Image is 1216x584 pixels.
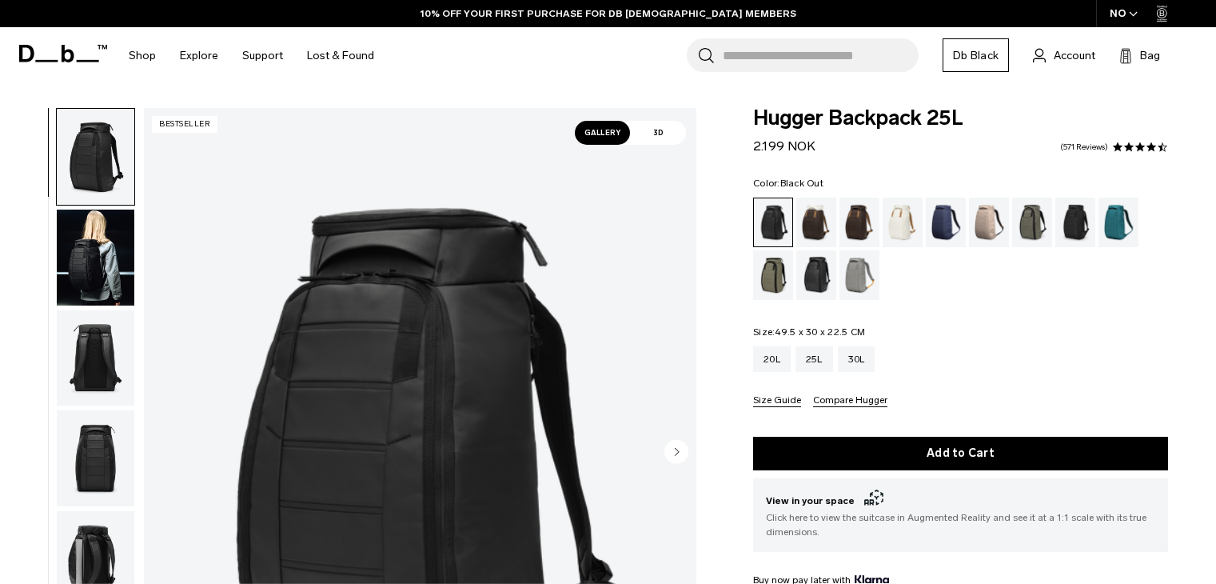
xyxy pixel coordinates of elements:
[855,575,889,583] img: {"height" => 20, "alt" => "Klarna"}
[926,198,966,247] a: Blue Hour
[630,121,686,145] span: 3D
[969,198,1009,247] a: Fogbow Beige
[766,491,1155,510] span: View in your space
[1140,47,1160,64] span: Bag
[57,410,134,506] img: Hugger Backpack 25L Black Out
[307,27,374,84] a: Lost & Found
[56,310,135,407] button: Hugger Backpack 25L Black Out
[57,109,134,205] img: Hugger Backpack 25L Black Out
[56,410,135,507] button: Hugger Backpack 25L Black Out
[839,198,879,247] a: Espresso
[796,250,836,300] a: Reflective Black
[796,198,836,247] a: Cappuccino
[753,108,1168,129] span: Hugger Backpack 25L
[1012,198,1052,247] a: Forest Green
[753,138,815,154] span: 2.199 NOK
[242,27,283,84] a: Support
[753,478,1168,552] button: View in your space Click here to view the suitcase in Augmented Reality and see it at a 1:1 scale...
[664,439,688,466] button: Next slide
[152,116,217,133] p: Bestseller
[57,210,134,306] img: Hugger Backpack 25L Black Out
[838,346,875,372] a: 30L
[753,346,791,372] a: 20L
[56,108,135,206] button: Hugger Backpack 25L Black Out
[575,121,631,145] span: Gallery
[753,178,823,188] legend: Color:
[813,395,887,407] button: Compare Hugger
[1060,143,1108,151] a: 571 reviews
[1119,46,1160,65] button: Bag
[180,27,218,84] a: Explore
[775,326,865,338] span: 49.5 x 30 x 22.5 CM
[839,250,879,300] a: Sand Grey
[57,310,134,406] img: Hugger Backpack 25L Black Out
[753,395,801,407] button: Size Guide
[943,38,1009,72] a: Db Black
[1098,198,1138,247] a: Midnight Teal
[129,27,156,84] a: Shop
[1054,47,1095,64] span: Account
[883,198,923,247] a: Oatmilk
[753,198,793,247] a: Black Out
[1033,46,1095,65] a: Account
[117,27,386,84] nav: Main Navigation
[753,437,1168,470] button: Add to Cart
[766,510,1155,539] span: Click here to view the suitcase in Augmented Reality and see it at a 1:1 scale with its true dime...
[1055,198,1095,247] a: Charcoal Grey
[795,346,833,372] a: 25L
[753,250,793,300] a: Mash Green
[780,178,823,189] span: Black Out
[753,327,865,337] legend: Size:
[421,6,796,21] a: 10% OFF YOUR FIRST PURCHASE FOR DB [DEMOGRAPHIC_DATA] MEMBERS
[56,209,135,306] button: Hugger Backpack 25L Black Out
